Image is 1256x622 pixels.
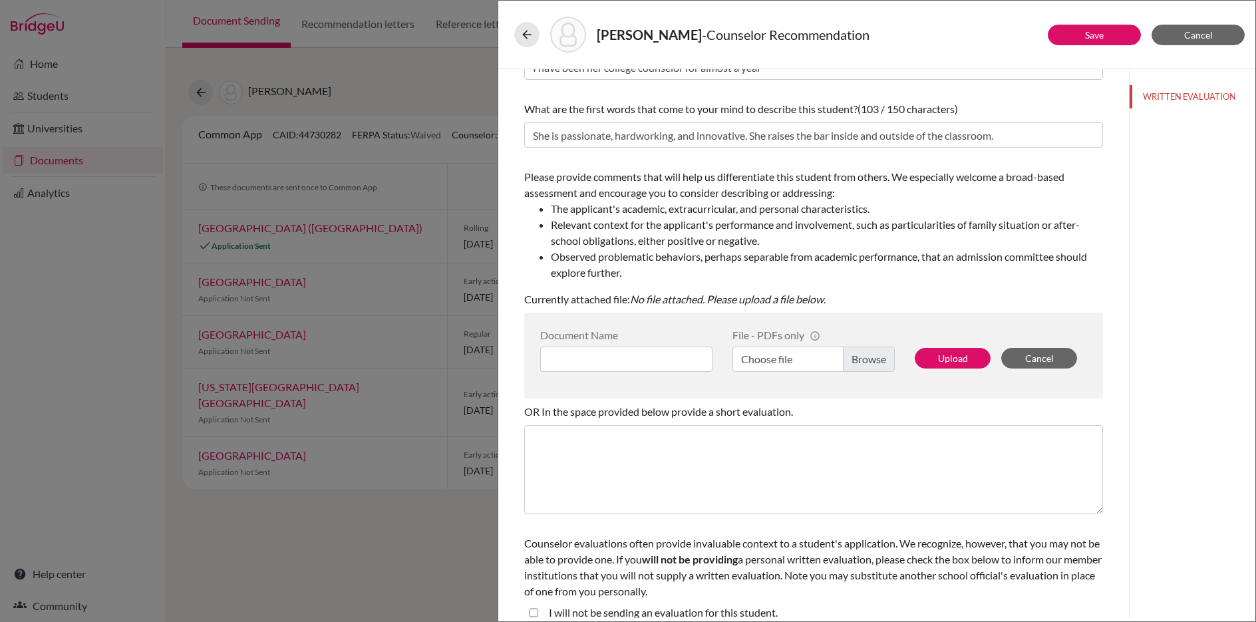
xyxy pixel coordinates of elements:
strong: [PERSON_NAME] [597,27,702,43]
span: Counselor evaluations often provide invaluable context to a student's application. We recognize, ... [524,537,1102,597]
span: (103 / 150 characters) [858,102,958,115]
div: File - PDFs only [732,329,895,341]
div: Currently attached file: [524,164,1103,313]
label: Choose file [732,347,895,372]
li: Observed problematic behaviors, perhaps separable from academic performance, that an admission co... [551,249,1103,281]
button: Upload [915,348,991,369]
div: Document Name [540,329,712,341]
span: Please provide comments that will help us differentiate this student from others. We especially w... [524,170,1103,281]
b: will not be providing [642,553,738,565]
span: What are the first words that come to your mind to describe this student? [524,102,858,115]
span: info [810,331,820,341]
span: - Counselor Recommendation [702,27,869,43]
li: Relevant context for the applicant's performance and involvement, such as particularities of fami... [551,217,1103,249]
li: The applicant's academic, extracurricular, and personal characteristics. [551,201,1103,217]
button: Cancel [1001,348,1077,369]
label: I will not be sending an evaluation for this student. [549,605,778,621]
i: No file attached. Please upload a file below. [630,293,826,305]
span: OR In the space provided below provide a short evaluation. [524,405,793,418]
button: WRITTEN EVALUATION [1130,85,1255,108]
